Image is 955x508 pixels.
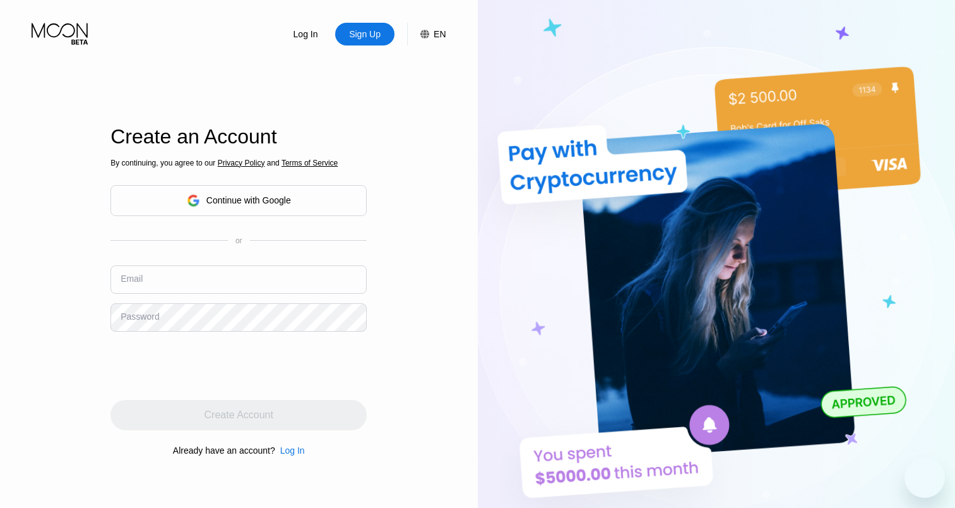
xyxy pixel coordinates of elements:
div: Continue with Google [110,185,367,216]
span: Terms of Service [282,159,338,167]
span: and [264,159,282,167]
div: Already have an account? [173,445,275,456]
iframe: Knapp för att öppna meddelandefönstret [905,457,945,498]
div: EN [407,23,446,45]
div: EN [434,29,446,39]
div: Create an Account [110,125,367,148]
iframe: reCAPTCHA [110,341,302,390]
div: Log In [276,23,335,45]
div: Password [121,311,159,322]
div: Log In [280,445,305,456]
span: Privacy Policy [218,159,265,167]
div: Sign Up [348,28,382,40]
div: By continuing, you agree to our [110,159,367,167]
div: Sign Up [335,23,394,45]
div: Email [121,274,143,284]
div: or [235,236,242,245]
div: Log In [292,28,319,40]
div: Continue with Google [206,195,291,205]
div: Log In [275,445,305,456]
